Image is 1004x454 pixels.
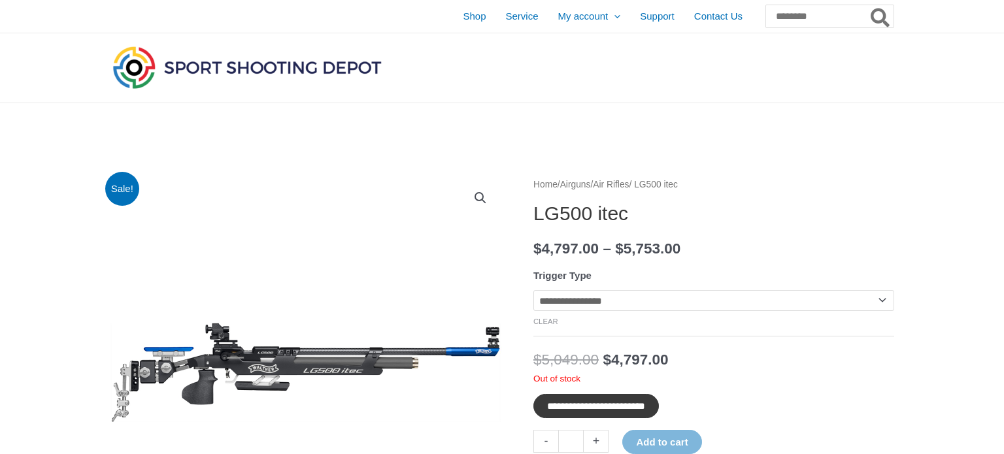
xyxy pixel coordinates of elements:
span: $ [603,351,611,368]
input: Product quantity [558,430,584,453]
p: Out of stock [533,373,894,385]
a: - [533,430,558,453]
button: Search [868,5,894,27]
a: + [584,430,609,453]
bdi: 4,797.00 [603,351,668,368]
span: $ [533,240,542,257]
bdi: 5,753.00 [615,240,680,257]
bdi: 5,049.00 [533,351,599,368]
span: Sale! [105,172,140,206]
span: $ [533,351,542,368]
a: Home [533,180,558,189]
h1: LG500 itec [533,202,894,225]
a: Clear options [533,317,558,325]
label: Trigger Type [533,270,592,281]
a: Airguns [560,180,591,189]
button: Add to cart [622,430,701,454]
bdi: 4,797.00 [533,240,599,257]
span: $ [615,240,624,257]
nav: Breadcrumb [533,176,894,193]
a: View full-screen image gallery [469,186,492,210]
img: Sport Shooting Depot [110,43,384,91]
span: – [603,240,611,257]
a: Air Rifles [593,180,629,189]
